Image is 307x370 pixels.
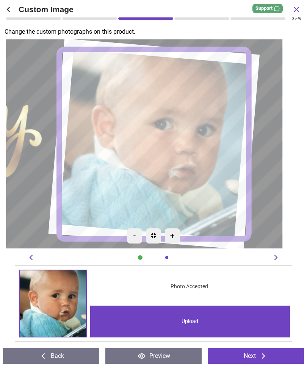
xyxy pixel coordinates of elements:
[127,228,142,244] div: -
[90,306,290,337] div: Upload
[105,348,202,364] button: Preview
[252,4,283,13] div: Support
[3,348,99,364] button: Back
[165,228,180,244] div: +
[151,233,156,238] img: recenter
[208,348,304,364] button: Next
[292,17,294,21] span: 3
[292,16,301,22] div: of 5
[171,283,208,290] span: Photo Accepted
[19,4,292,15] span: Custom Image
[5,28,307,36] p: Change the custom photographs on this product.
